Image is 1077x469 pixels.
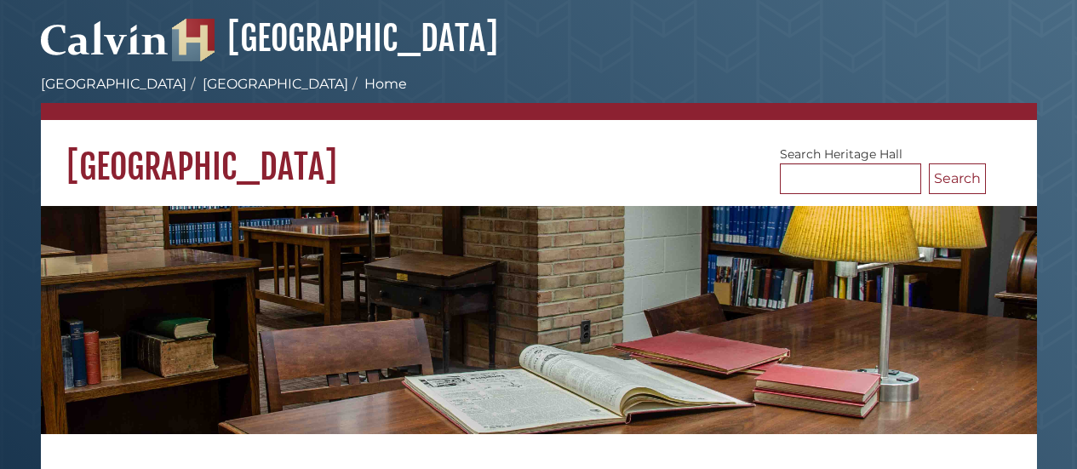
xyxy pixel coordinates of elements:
[929,163,986,194] button: Search
[41,14,169,61] img: Calvin
[41,76,186,92] a: [GEOGRAPHIC_DATA]
[41,74,1037,120] nav: breadcrumb
[172,19,215,61] img: Hekman Library Logo
[203,76,348,92] a: [GEOGRAPHIC_DATA]
[348,74,407,94] li: Home
[172,17,498,60] a: [GEOGRAPHIC_DATA]
[41,120,1037,188] h1: [GEOGRAPHIC_DATA]
[41,39,169,54] a: Calvin University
